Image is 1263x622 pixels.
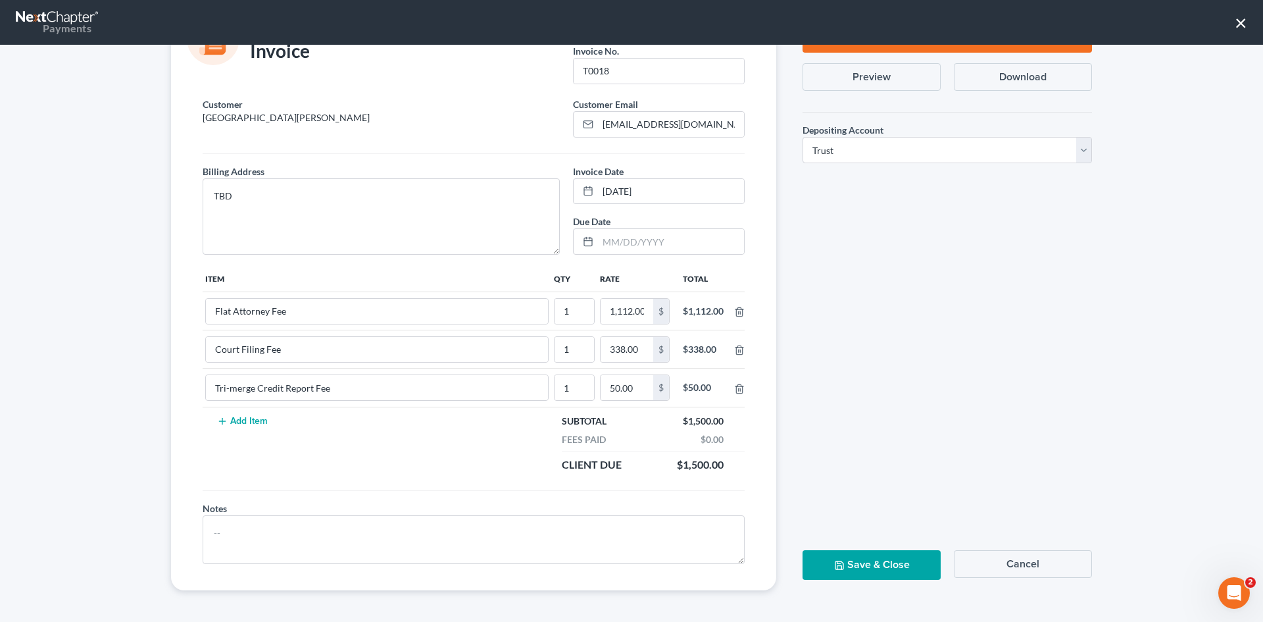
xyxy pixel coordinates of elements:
[203,265,551,292] th: Item
[203,97,243,111] label: Customer
[601,375,653,400] input: 0.00
[555,337,594,362] input: --
[574,59,744,84] input: --
[653,299,669,324] div: $
[670,457,730,473] div: $1,500.00
[213,416,271,427] button: Add Item
[1218,577,1250,609] iframe: Intercom live chat
[551,265,597,292] th: Qty
[203,502,227,515] label: Notes
[203,111,560,124] p: [GEOGRAPHIC_DATA][PERSON_NAME]
[16,7,100,38] a: Payments
[803,550,941,580] button: Save & Close
[653,375,669,400] div: $
[206,375,548,400] input: --
[555,433,612,446] div: Fees Paid
[694,433,730,446] div: $0.00
[598,112,744,137] input: Enter email...
[683,305,724,318] div: $1,112.00
[206,337,548,362] input: --
[597,265,672,292] th: Rate
[573,166,624,177] span: Invoice Date
[555,299,594,324] input: --
[803,124,883,136] span: Depositing Account
[555,457,628,473] div: Client Due
[206,299,548,324] input: --
[573,215,610,228] label: Due Date
[653,337,669,362] div: $
[598,229,744,254] input: MM/DD/YYYY
[683,343,724,356] div: $338.00
[954,550,1092,578] button: Cancel
[683,381,724,394] div: $50.00
[954,63,1092,91] button: Download
[555,375,594,400] input: --
[555,415,613,428] div: Subtotal
[601,299,653,324] input: 0.00
[598,179,744,204] input: MM/DD/YYYY
[16,21,91,36] div: Payments
[1245,577,1256,588] span: 2
[803,63,941,91] button: Preview
[1235,12,1247,33] button: ×
[672,265,734,292] th: Total
[573,99,638,110] span: Customer Email
[196,39,316,65] div: Invoice
[601,337,653,362] input: 0.00
[676,415,730,428] div: $1,500.00
[573,45,619,57] span: Invoice No.
[203,166,264,177] span: Billing Address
